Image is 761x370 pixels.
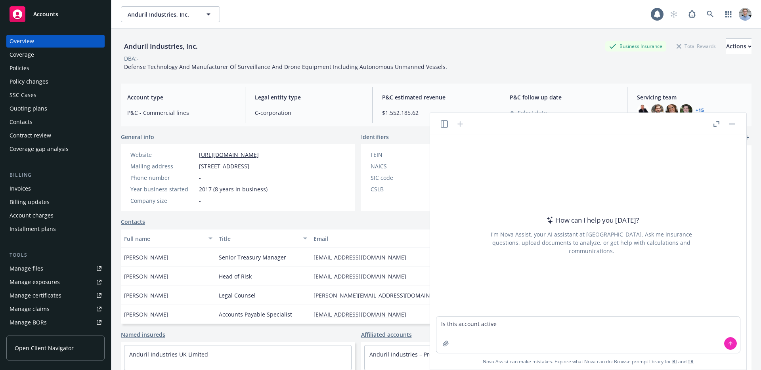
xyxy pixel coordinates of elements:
div: Policy changes [10,75,48,88]
span: Accounts Payable Specialist [219,310,292,319]
div: Billing updates [10,196,50,208]
a: Invoices [6,182,105,195]
div: SSC Cases [10,89,36,101]
div: Email [314,235,456,243]
span: [PERSON_NAME] [124,291,168,299]
div: Manage certificates [10,289,61,302]
a: TR [688,358,694,365]
a: Manage exposures [6,276,105,288]
span: P&C - Commercial lines [127,109,235,117]
a: Anduril Industries – Project Emerald [369,351,466,358]
a: Account charges [6,209,105,222]
a: [EMAIL_ADDRESS][DOMAIN_NAME] [314,311,413,318]
div: Title [219,235,298,243]
img: photo [637,104,650,117]
div: Policies [10,62,29,74]
span: Nova Assist can make mistakes. Explore what Nova can do: Browse prompt library for and [483,353,694,370]
img: photo [665,104,678,117]
a: Manage certificates [6,289,105,302]
div: CSLB [371,185,436,193]
a: Anduril Industries UK Limited [129,351,208,358]
span: $1,552,185.62 [382,109,490,117]
a: BI [672,358,677,365]
div: Phone number [130,174,196,182]
span: - [199,196,201,205]
a: Contract review [6,129,105,142]
a: Contacts [121,217,145,226]
div: Total Rewards [673,41,720,51]
a: [URL][DOMAIN_NAME] [199,151,259,158]
a: Coverage [6,48,105,61]
span: [PERSON_NAME] [124,253,168,261]
a: Policy changes [6,75,105,88]
span: Anduril Industries, Inc. [128,10,196,19]
img: photo [680,104,692,117]
span: Open Client Navigator [15,344,74,352]
span: Select date [518,109,547,117]
span: Servicing team [637,93,745,101]
div: Mailing address [130,162,196,170]
span: Senior Treasury Manager [219,253,286,261]
div: Year business started [130,185,196,193]
span: C-corporation [255,109,363,117]
div: Installment plans [10,223,56,235]
span: P&C estimated revenue [382,93,490,101]
button: Title [216,229,310,248]
button: Email [310,229,468,248]
div: How can I help you [DATE]? [544,215,639,225]
div: Website [130,151,196,159]
div: Quoting plans [10,102,47,115]
img: photo [739,8,751,21]
div: Account charges [10,209,54,222]
a: SSC Cases [6,89,105,101]
span: Legal Counsel [219,291,256,299]
div: DBA: - [124,54,139,63]
div: Invoices [10,182,31,195]
div: Tools [6,251,105,259]
div: NAICS [371,162,436,170]
div: Manage exposures [10,276,60,288]
span: Legal entity type [255,93,363,101]
span: Account type [127,93,235,101]
a: Policies [6,62,105,74]
div: Contacts [10,116,33,128]
a: Coverage gap analysis [6,143,105,155]
a: Manage BORs [6,316,105,329]
div: I'm Nova Assist, your AI assistant at [GEOGRAPHIC_DATA]. Ask me insurance questions, upload docum... [480,230,703,255]
a: +15 [696,108,704,113]
span: Identifiers [361,133,389,141]
a: Manage files [6,262,105,275]
a: Report a Bug [684,6,700,22]
div: Company size [130,196,196,205]
a: Overview [6,35,105,48]
div: Manage BORs [10,316,47,329]
a: [PERSON_NAME][EMAIL_ADDRESS][DOMAIN_NAME] [314,292,457,299]
div: Manage claims [10,303,50,315]
div: Coverage gap analysis [10,143,69,155]
button: Actions [726,38,751,54]
span: P&C follow up date [510,93,618,101]
a: [EMAIL_ADDRESS][DOMAIN_NAME] [314,254,413,261]
a: Start snowing [666,6,682,22]
div: FEIN [371,151,436,159]
a: Billing updates [6,196,105,208]
div: Billing [6,171,105,179]
a: Switch app [721,6,736,22]
div: Actions [726,39,751,54]
span: Defense Technology And Manufacturer Of Surveillance And Drone Equipment Including Autonomous Unma... [124,63,447,71]
a: Search [702,6,718,22]
div: Coverage [10,48,34,61]
a: Accounts [6,3,105,25]
a: Named insureds [121,330,165,339]
div: Business Insurance [605,41,666,51]
div: Anduril Industries, Inc. [121,41,201,51]
span: 2017 (8 years in business) [199,185,268,193]
span: [STREET_ADDRESS] [199,162,249,170]
button: Anduril Industries, Inc. [121,6,220,22]
a: Affiliated accounts [361,330,412,339]
div: Overview [10,35,34,48]
div: Contract review [10,129,51,142]
textarea: Is this account active [436,317,740,353]
a: [EMAIL_ADDRESS][DOMAIN_NAME] [314,273,413,280]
